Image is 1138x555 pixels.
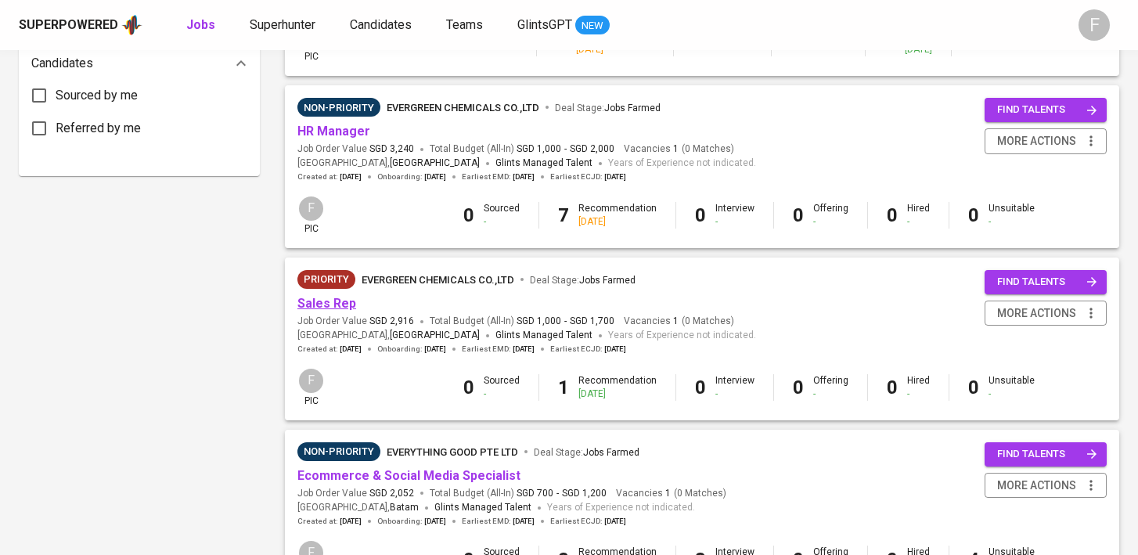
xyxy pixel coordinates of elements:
span: SGD 2,000 [570,142,614,156]
b: 1 [558,377,569,398]
div: Interview [715,202,754,229]
button: more actions [985,128,1107,154]
a: Jobs [186,16,218,35]
p: Candidates [31,54,93,73]
b: Jobs [186,17,215,32]
a: HR Manager [297,124,370,139]
span: Created at : [297,171,362,182]
div: F [297,195,325,222]
span: [GEOGRAPHIC_DATA] , [297,156,480,171]
div: Sufficient Talents in Pipeline [297,98,380,117]
b: 7 [558,204,569,226]
span: Glints Managed Talent [495,157,592,168]
span: Vacancies ( 0 Matches ) [624,315,734,328]
button: find talents [985,98,1107,122]
div: Unsuitable [989,202,1035,229]
span: Earliest ECJD : [550,516,626,527]
span: [DATE] [424,516,446,527]
span: [DATE] [340,171,362,182]
span: more actions [997,476,1076,496]
span: Deal Stage : [530,275,636,286]
span: [GEOGRAPHIC_DATA] [390,156,480,171]
button: more actions [985,301,1107,326]
span: Jobs Farmed [583,447,639,458]
b: 0 [968,204,979,226]
span: Superhunter [250,17,315,32]
span: [DATE] [604,516,626,527]
div: [DATE] [578,387,657,401]
span: [DATE] [604,344,626,355]
span: SGD 3,240 [369,142,414,156]
a: Teams [446,16,486,35]
div: Unsuitable [989,374,1035,401]
span: Deal Stage : [555,103,661,114]
span: more actions [997,304,1076,323]
span: Onboarding : [377,516,446,527]
div: Candidates [31,48,247,79]
span: Jobs Farmed [604,103,661,114]
span: EVERGREEN CHEMICALS CO.,LTD [387,102,539,114]
div: - [989,387,1035,401]
span: [DATE] [604,171,626,182]
span: SGD 2,052 [369,487,414,500]
span: find talents [997,101,1097,119]
div: [DATE] [578,215,657,229]
a: Candidates [350,16,415,35]
div: Sourced [484,202,520,229]
div: - [715,215,754,229]
button: find talents [985,270,1107,294]
div: - [484,387,520,401]
span: Total Budget (All-In) [430,142,614,156]
span: Earliest EMD : [462,344,535,355]
span: - [564,315,567,328]
span: [DATE] [513,344,535,355]
div: - [813,387,848,401]
span: find talents [997,273,1097,291]
span: [DATE] [340,516,362,527]
div: - [715,387,754,401]
span: [DATE] [340,344,362,355]
span: 1 [671,142,679,156]
div: pic [297,367,325,408]
span: Years of Experience not indicated. [608,328,756,344]
a: Sales Rep [297,296,356,311]
b: 0 [695,204,706,226]
div: Hired [907,374,930,401]
span: more actions [997,132,1076,151]
span: Vacancies ( 0 Matches ) [616,487,726,500]
span: - [556,487,559,500]
span: SGD 700 [517,487,553,500]
div: New Job received from Demand Team [297,270,355,289]
span: Glints Managed Talent [434,502,531,513]
span: Years of Experience not indicated. [547,500,695,516]
span: [DATE] [424,171,446,182]
span: Job Order Value [297,142,414,156]
span: Batam [390,500,419,516]
span: Sourced by me [56,86,138,105]
a: GlintsGPT NEW [517,16,610,35]
span: NEW [575,18,610,34]
span: 1 [663,487,671,500]
span: SGD 1,000 [517,315,561,328]
div: pic [297,195,325,236]
span: Earliest EMD : [462,171,535,182]
div: Recommendation [578,202,657,229]
span: Earliest ECJD : [550,344,626,355]
div: - [907,215,930,229]
span: Referred by me [56,119,141,138]
div: Sourced [484,374,520,401]
a: Superpoweredapp logo [19,13,142,37]
div: Superpowered [19,16,118,34]
b: 0 [968,377,979,398]
div: Hired [907,202,930,229]
span: Jobs Farmed [579,275,636,286]
span: [GEOGRAPHIC_DATA] [390,328,480,344]
span: SGD 1,000 [517,142,561,156]
span: - [564,142,567,156]
button: find talents [985,442,1107,467]
span: [GEOGRAPHIC_DATA] , [297,328,480,344]
b: 0 [793,204,804,226]
button: more actions [985,473,1107,499]
div: Offering [813,374,848,401]
span: GlintsGPT [517,17,572,32]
